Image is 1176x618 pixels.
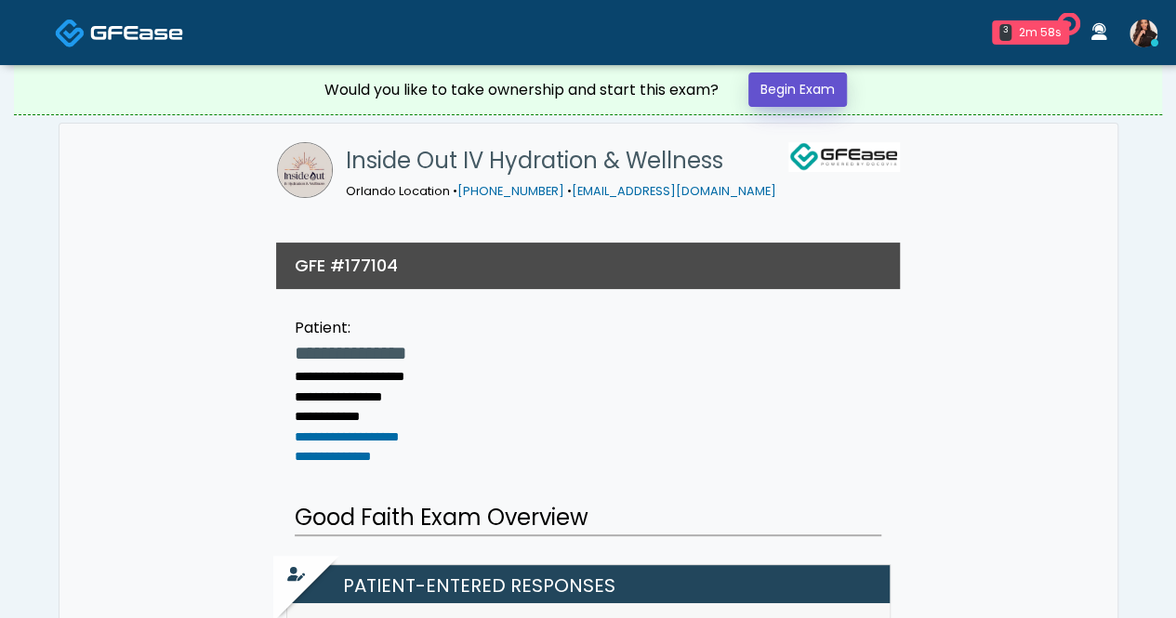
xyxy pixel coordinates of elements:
h2: Good Faith Exam Overview [295,501,881,536]
img: GFEase Logo [788,142,900,172]
div: Patient: [295,317,460,339]
a: [PHONE_NUMBER] [457,183,564,199]
img: Inside Out IV Hydration & Wellness [277,142,333,198]
h3: GFE #177104 [295,254,398,277]
img: Docovia [90,23,183,42]
img: Docovia [55,18,86,48]
a: 3 2m 58s [981,13,1080,52]
a: Docovia [55,2,183,62]
div: Would you like to take ownership and start this exam? [324,79,719,101]
a: [EMAIL_ADDRESS][DOMAIN_NAME] [572,183,776,199]
span: • [453,183,457,199]
span: • [567,183,572,199]
h1: Inside Out IV Hydration & Wellness [346,142,776,179]
div: 3 [999,24,1011,41]
small: Orlando Location [346,183,776,199]
div: 2m 58s [1019,24,1062,41]
a: Begin Exam [748,72,847,107]
img: Jillian Horne [1130,20,1157,47]
h2: Patient-entered Responses [297,565,890,603]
